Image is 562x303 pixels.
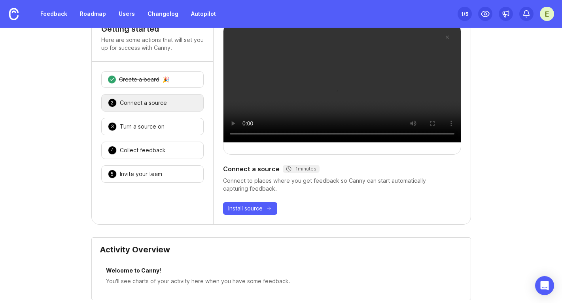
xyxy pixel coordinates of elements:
div: Welcome to Canny! [106,266,456,277]
span: Install source [228,205,263,212]
div: Invite your team [120,170,162,178]
div: 4 [108,146,117,155]
div: You'll see charts of your activity here when you have some feedback. [106,277,456,286]
div: Connect a source [223,164,461,174]
div: Activity Overview [100,246,463,260]
div: Turn a source on [120,123,165,131]
a: Feedback [36,7,72,21]
div: 🎉 [163,77,169,82]
a: Changelog [143,7,183,21]
div: Collect feedback [120,146,166,154]
a: Autopilot [186,7,221,21]
div: 1 /5 [461,8,468,19]
div: 1 minutes [286,166,316,172]
div: Open Intercom Messenger [535,276,554,295]
div: 5 [108,170,117,178]
div: 3 [108,122,117,131]
button: E [540,7,554,21]
button: Close video [442,32,453,43]
div: Create a board [119,76,159,83]
div: Connect to places where you get feedback so Canny can start automatically capturing feedback. [223,177,461,193]
a: Users [114,7,140,21]
div: Connect a source [120,99,167,107]
button: Install source [223,202,277,215]
div: 2 [108,98,117,107]
img: Canny Home [9,8,19,20]
a: Roadmap [75,7,111,21]
h4: Getting started [101,23,204,34]
p: Here are some actions that will set you up for success with Canny. [101,36,204,52]
button: 1/5 [458,7,472,21]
